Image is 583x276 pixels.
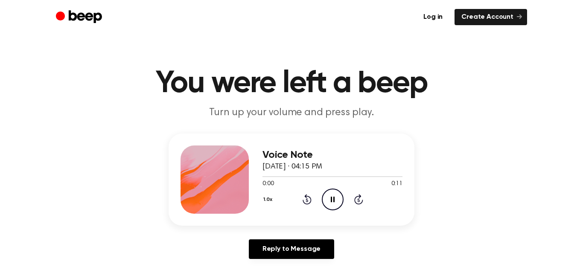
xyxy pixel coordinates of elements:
a: Reply to Message [249,239,334,259]
h3: Voice Note [262,149,402,161]
p: Turn up your volume and press play. [128,106,455,120]
a: Log in [417,9,449,25]
a: Create Account [455,9,527,25]
h1: You were left a beep [73,68,510,99]
a: Beep [56,9,104,26]
span: 0:00 [262,180,274,189]
button: 1.0x [262,192,276,207]
span: [DATE] · 04:15 PM [262,163,322,171]
span: 0:11 [391,180,402,189]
